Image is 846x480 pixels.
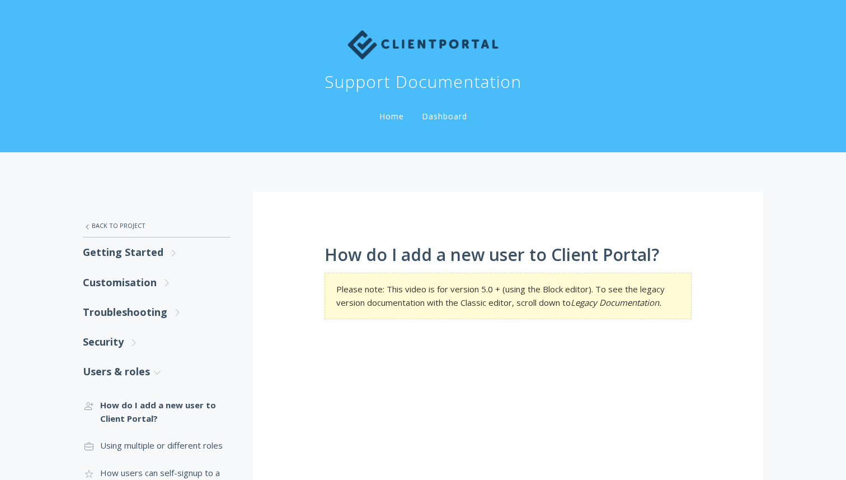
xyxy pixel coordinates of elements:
[83,392,231,432] a: How do I add a new user to Client Portal?
[83,268,231,297] a: Customisation
[325,273,692,319] section: Please note: This video is for version 5.0 + (using the Block editor). To see the legacy version ...
[571,297,661,308] em: Legacy Documentation.
[83,327,231,357] a: Security
[83,432,231,459] a: Using multiple or different roles
[377,111,406,122] a: Home
[325,245,692,264] h1: How do I add a new user to Client Portal?
[325,71,521,93] h1: Support Documentation
[420,111,469,122] a: Dashboard
[83,237,231,267] a: Getting Started
[83,297,231,327] a: Troubleshooting
[83,214,231,237] a: Back to Project
[83,357,231,386] a: Users & roles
